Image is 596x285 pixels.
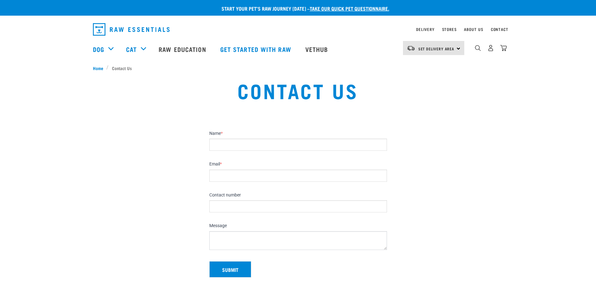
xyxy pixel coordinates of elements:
[214,37,299,62] a: Get started with Raw
[209,131,387,136] label: Name
[407,45,415,51] img: van-moving.png
[93,23,170,36] img: Raw Essentials Logo
[500,45,507,51] img: home-icon@2x.png
[209,192,387,198] label: Contact number
[310,7,389,10] a: take our quick pet questionnaire.
[475,45,481,51] img: home-icon-1@2x.png
[93,65,103,71] span: Home
[418,48,455,50] span: Set Delivery Area
[152,37,214,62] a: Raw Education
[416,28,434,30] a: Delivery
[88,21,508,38] nav: dropdown navigation
[491,28,508,30] a: Contact
[110,79,485,101] h1: Contact Us
[126,44,137,54] a: Cat
[209,161,387,167] label: Email
[464,28,483,30] a: About Us
[442,28,457,30] a: Stores
[209,223,387,229] label: Message
[299,37,336,62] a: Vethub
[93,65,107,71] a: Home
[209,261,251,277] button: Submit
[487,45,494,51] img: user.png
[93,44,104,54] a: Dog
[93,65,503,71] nav: breadcrumbs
